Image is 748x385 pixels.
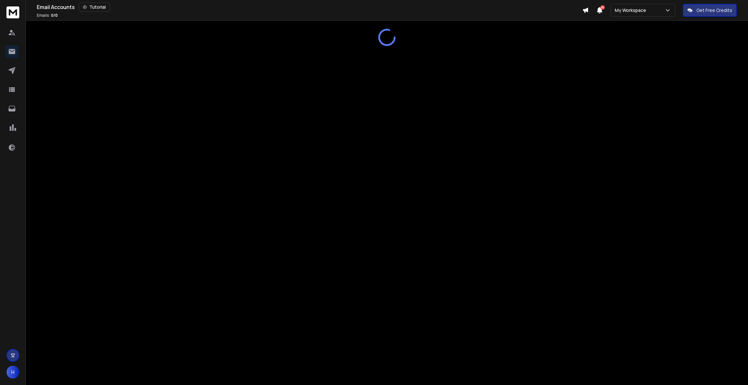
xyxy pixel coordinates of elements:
span: 0 / 0 [51,13,58,18]
button: H [6,366,19,379]
button: Get Free Credits [683,4,737,17]
p: Emails : [37,13,58,18]
span: 50 [600,5,605,10]
button: Tutorial [79,3,110,12]
div: Email Accounts [37,3,582,12]
p: My Workspace [615,7,649,14]
p: Get Free Credits [696,7,732,14]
